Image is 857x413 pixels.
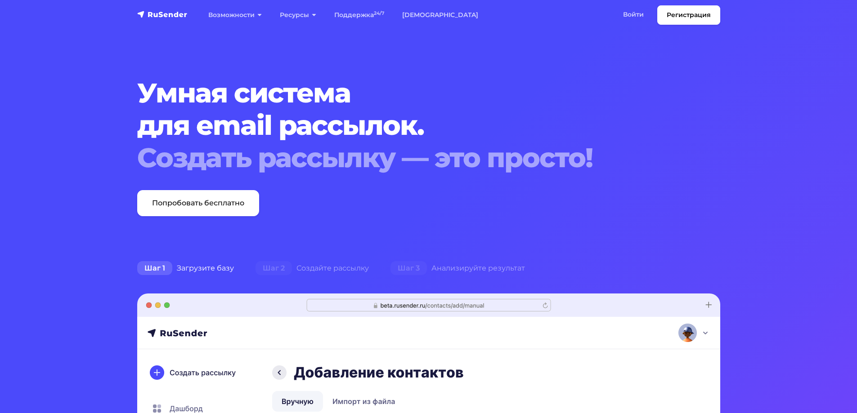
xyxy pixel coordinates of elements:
[390,261,427,275] span: Шаг 3
[657,5,720,25] a: Регистрация
[199,6,271,24] a: Возможности
[614,5,653,24] a: Войти
[374,10,384,16] sup: 24/7
[271,6,325,24] a: Ресурсы
[137,10,188,19] img: RuSender
[393,6,487,24] a: [DEMOGRAPHIC_DATA]
[137,142,671,174] div: Создать рассылку — это просто!
[137,190,259,216] a: Попробовать бесплатно
[137,77,671,174] h1: Умная система для email рассылок.
[126,259,245,277] div: Загрузите базу
[137,261,172,275] span: Шаг 1
[256,261,292,275] span: Шаг 2
[325,6,393,24] a: Поддержка24/7
[245,259,380,277] div: Создайте рассылку
[380,259,536,277] div: Анализируйте результат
